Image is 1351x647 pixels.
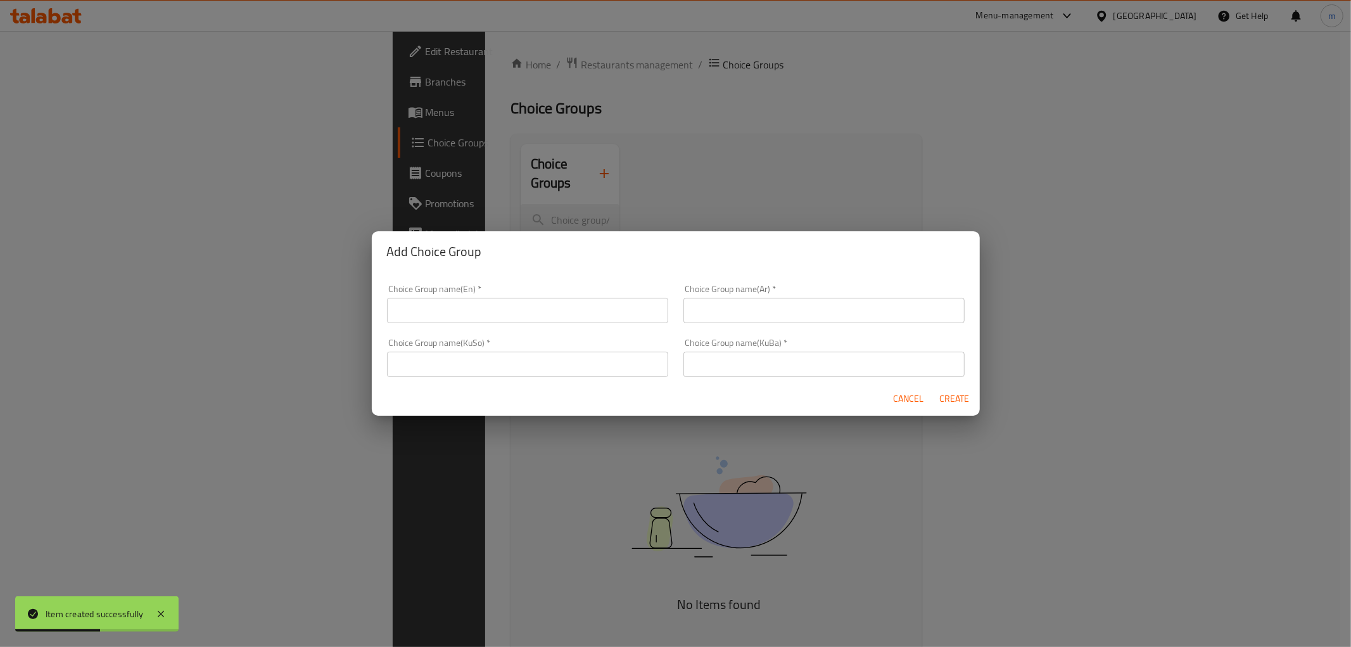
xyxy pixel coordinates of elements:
[934,387,975,411] button: Create
[387,352,668,377] input: Please enter Choice Group name(KuSo)
[387,298,668,323] input: Please enter Choice Group name(en)
[683,298,965,323] input: Please enter Choice Group name(ar)
[939,391,970,407] span: Create
[46,607,143,621] div: Item created successfully
[683,352,965,377] input: Please enter Choice Group name(KuBa)
[894,391,924,407] span: Cancel
[387,241,965,262] h2: Add Choice Group
[889,387,929,411] button: Cancel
